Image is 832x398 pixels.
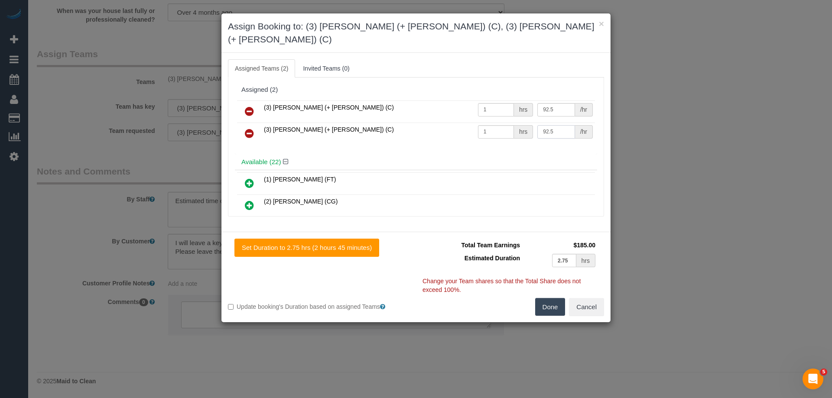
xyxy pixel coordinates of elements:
[803,369,823,389] iframe: Intercom live chat
[228,302,409,311] label: Update booking's Duration based on assigned Teams
[241,159,591,166] h4: Available (22)
[465,255,520,262] span: Estimated Duration
[264,176,336,183] span: (1) [PERSON_NAME] (FT)
[264,104,394,111] span: (3) [PERSON_NAME] (+ [PERSON_NAME]) (C)
[264,126,394,133] span: (3) [PERSON_NAME] (+ [PERSON_NAME]) (C)
[296,59,356,78] a: Invited Teams (0)
[422,239,522,252] td: Total Team Earnings
[575,103,593,116] div: /hr
[535,298,565,316] button: Done
[228,20,604,46] h3: Assign Booking to: (3) [PERSON_NAME] (+ [PERSON_NAME]) (C), (3) [PERSON_NAME] (+ [PERSON_NAME]) (C)
[264,198,338,205] span: (2) [PERSON_NAME] (CG)
[514,125,533,139] div: hrs
[599,19,604,28] button: ×
[228,304,234,310] input: Update booking's Duration based on assigned Teams
[228,59,295,78] a: Assigned Teams (2)
[576,254,595,267] div: hrs
[569,298,604,316] button: Cancel
[514,103,533,116] div: hrs
[575,125,593,139] div: /hr
[241,86,591,94] div: Assigned (2)
[820,369,827,375] span: 5
[234,239,379,257] button: Set Duration to 2.75 hrs (2 hours 45 minutes)
[522,239,598,252] td: $185.00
